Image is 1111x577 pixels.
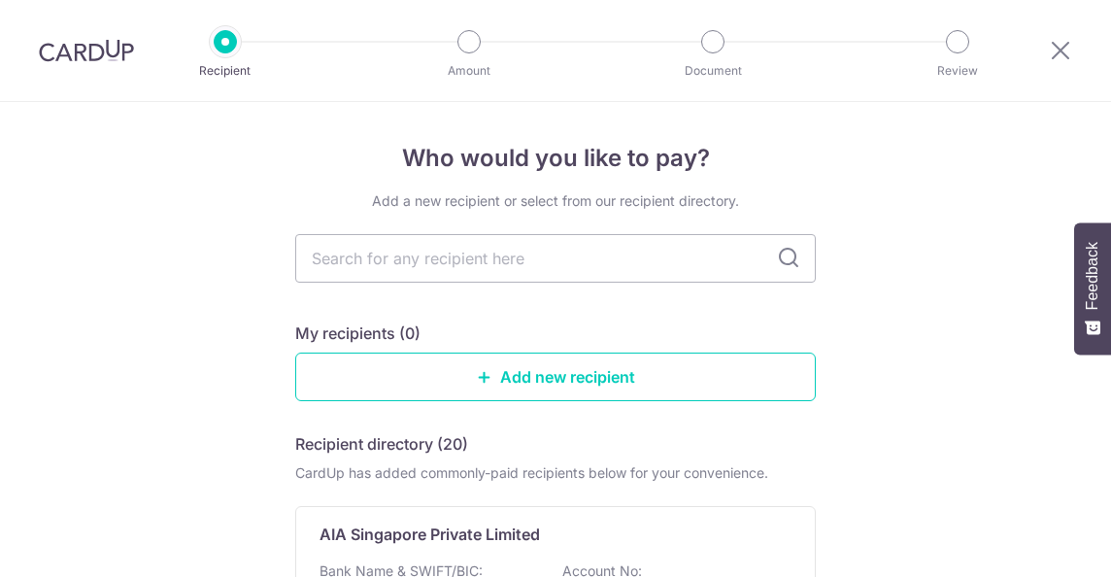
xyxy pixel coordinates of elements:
p: AIA Singapore Private Limited [320,523,540,546]
h5: My recipients (0) [295,322,421,345]
a: Add new recipient [295,353,816,401]
span: Feedback [1084,242,1101,310]
div: Add a new recipient or select from our recipient directory. [295,191,816,211]
h5: Recipient directory (20) [295,432,468,456]
h4: Who would you like to pay? [295,141,816,176]
p: Review [886,61,1029,81]
img: CardUp [39,39,134,62]
p: Document [641,61,785,81]
p: Amount [397,61,541,81]
p: Recipient [153,61,297,81]
input: Search for any recipient here [295,234,816,283]
div: CardUp has added commonly-paid recipients below for your convenience. [295,463,816,483]
button: Feedback - Show survey [1074,222,1111,355]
